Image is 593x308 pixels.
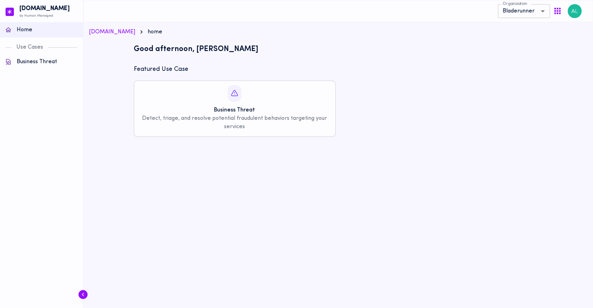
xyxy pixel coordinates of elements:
[140,106,330,114] h6: Business Threat
[134,65,188,74] h6: Featured Use Case
[19,14,53,18] span: by Human Managed
[148,28,162,36] p: home
[17,26,78,34] p: Home
[568,4,582,18] img: Agnes Lazo
[503,1,527,7] label: Organization
[565,1,584,21] button: User
[89,28,587,36] nav: breadcrumb
[134,44,543,54] p: Good afternoon, [PERSON_NAME]
[11,43,48,51] p: Use Cases
[17,58,78,66] p: Business Threat
[19,6,70,11] h6: [DOMAIN_NAME]
[140,114,330,131] p: Detect, triage, and resolve potential fraudulent behaviors targeting your services
[498,4,550,18] div: Bladerunner
[89,29,135,35] a: [DOMAIN_NAME]
[6,8,14,16] img: controlshift.io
